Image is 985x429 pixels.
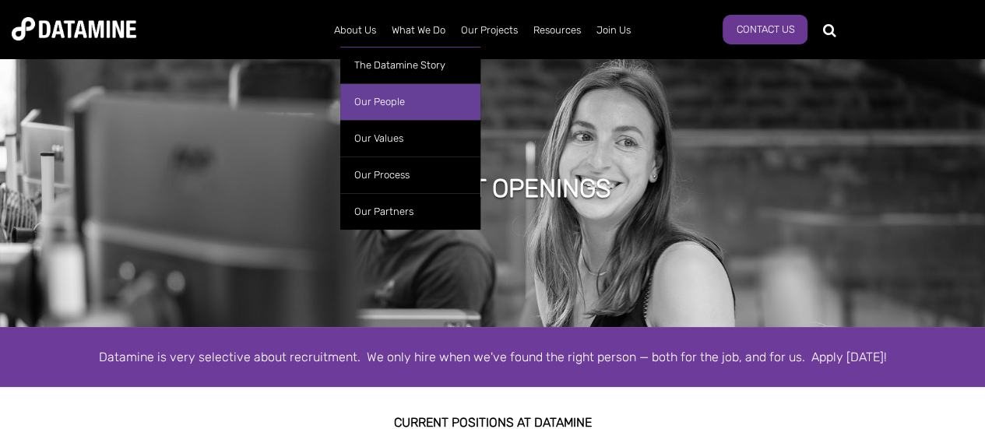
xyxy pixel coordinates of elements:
a: Resources [526,10,589,51]
a: Our Values [340,120,480,156]
a: Contact Us [723,15,807,44]
div: Datamine is very selective about recruitment. We only hire when we've found the right person — bo... [49,346,937,367]
a: Our Projects [453,10,526,51]
a: The Datamine Story [340,47,480,83]
img: Datamine [12,17,136,40]
a: Join Us [589,10,638,51]
a: Our People [340,83,480,120]
h1: Current Openings [375,171,611,206]
a: About Us [326,10,384,51]
a: Our Partners [340,193,480,230]
a: Our Process [340,156,480,193]
a: What We Do [384,10,453,51]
